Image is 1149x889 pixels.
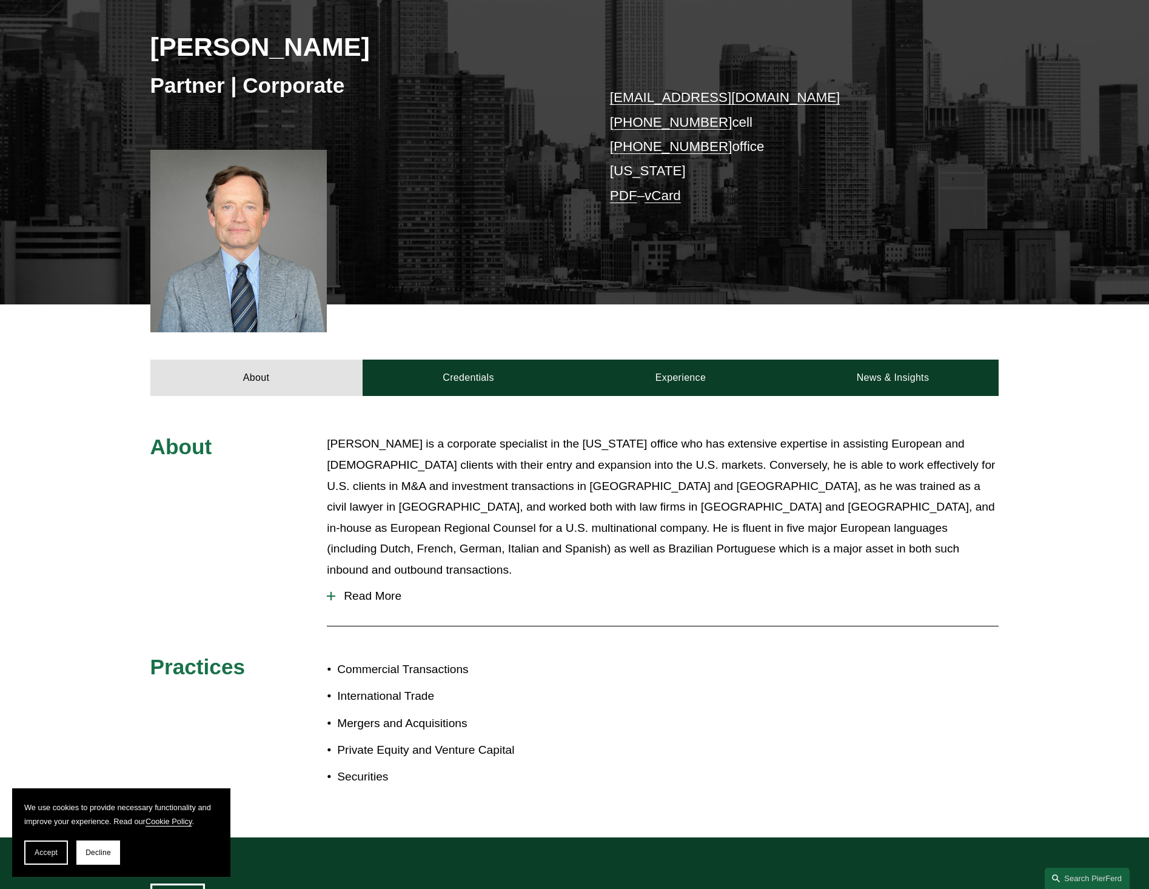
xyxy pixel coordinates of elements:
a: Experience [575,360,787,396]
a: Credentials [363,360,575,396]
p: Securities [337,767,574,788]
h3: Partner | Corporate [150,72,575,99]
span: Decline [85,848,111,857]
p: cell office [US_STATE] – [610,86,963,208]
p: Mergers and Acquisitions [337,713,574,734]
a: [PHONE_NUMBER] [610,115,732,130]
span: Accept [35,848,58,857]
p: Private Equity and Venture Capital [337,740,574,761]
a: Cookie Policy [146,817,192,826]
a: Search this site [1045,868,1130,889]
span: Practices [150,655,246,679]
a: About [150,360,363,396]
p: International Trade [337,686,574,707]
a: [PHONE_NUMBER] [610,139,732,154]
h2: [PERSON_NAME] [150,31,575,62]
section: Cookie banner [12,788,230,877]
a: PDF [610,188,637,203]
a: vCard [645,188,681,203]
a: News & Insights [786,360,999,396]
span: About [150,435,212,458]
span: Read More [335,589,999,603]
button: Decline [76,840,120,865]
p: We use cookies to provide necessary functionality and improve your experience. Read our . [24,800,218,828]
button: Accept [24,840,68,865]
button: Read More [327,580,999,612]
p: [PERSON_NAME] is a corporate specialist in the [US_STATE] office who has extensive expertise in a... [327,434,999,580]
p: Commercial Transactions [337,659,574,680]
a: [EMAIL_ADDRESS][DOMAIN_NAME] [610,90,840,105]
